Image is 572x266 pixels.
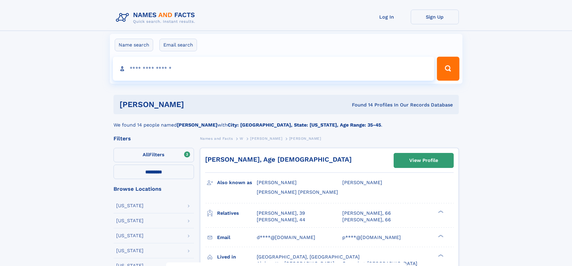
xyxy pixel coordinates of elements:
[116,248,144,253] div: [US_STATE]
[159,39,197,51] label: Email search
[143,152,149,157] span: All
[217,178,257,188] h3: Also known as
[115,39,153,51] label: Name search
[268,102,453,108] div: Found 14 Profiles In Our Records Database
[342,180,382,185] span: [PERSON_NAME]
[116,233,144,238] div: [US_STATE]
[217,208,257,218] h3: Relatives
[113,186,194,192] div: Browse Locations
[363,10,411,24] a: Log In
[116,203,144,208] div: [US_STATE]
[342,217,391,223] a: [PERSON_NAME], 66
[113,136,194,141] div: Filters
[411,10,459,24] a: Sign Up
[205,156,352,163] a: [PERSON_NAME], Age [DEMOGRAPHIC_DATA]
[113,10,200,26] img: Logo Names and Facts
[257,189,338,195] span: [PERSON_NAME] [PERSON_NAME]
[120,101,268,108] h1: [PERSON_NAME]
[228,122,381,128] b: City: [GEOGRAPHIC_DATA], State: [US_STATE], Age Range: 35-45
[177,122,217,128] b: [PERSON_NAME]
[257,180,297,185] span: [PERSON_NAME]
[437,57,459,81] button: Search Button
[257,210,305,217] a: [PERSON_NAME], 39
[116,218,144,223] div: [US_STATE]
[437,210,444,214] div: ❯
[250,136,282,141] span: [PERSON_NAME]
[240,135,244,142] a: W
[437,253,444,257] div: ❯
[240,136,244,141] span: W
[113,114,459,129] div: We found 14 people named with .
[113,57,434,81] input: search input
[437,234,444,238] div: ❯
[409,154,438,167] div: View Profile
[394,153,453,168] a: View Profile
[250,135,282,142] a: [PERSON_NAME]
[200,135,233,142] a: Names and Facts
[217,252,257,262] h3: Lived in
[257,217,305,223] a: [PERSON_NAME], 44
[289,136,321,141] span: [PERSON_NAME]
[217,232,257,243] h3: Email
[257,254,360,260] span: [GEOGRAPHIC_DATA], [GEOGRAPHIC_DATA]
[113,148,194,162] label: Filters
[342,210,391,217] a: [PERSON_NAME], 66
